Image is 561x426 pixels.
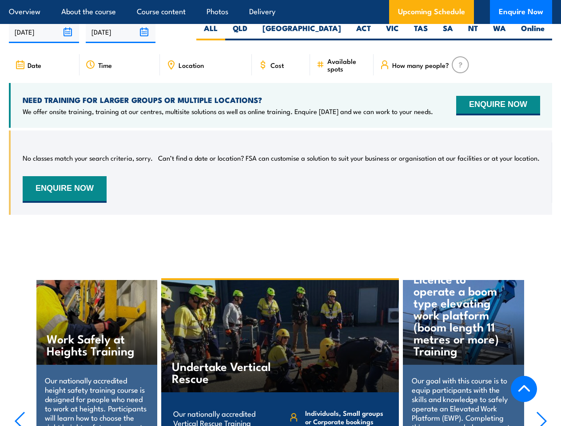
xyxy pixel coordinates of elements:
button: ENQUIRE NOW [23,176,107,203]
label: Online [513,23,552,40]
label: WA [485,23,513,40]
span: Location [179,61,204,69]
h4: Undertake Vertical Rescue [172,360,276,384]
h4: NEED TRAINING FOR LARGER GROUPS OR MULTIPLE LOCATIONS? [23,95,433,105]
span: Available spots [327,57,367,72]
h4: Licence to operate a boom type elevating work platform (boom length 11 metres or more) Training [414,272,506,356]
p: Can’t find a date or location? FSA can customise a solution to suit your business or organisation... [158,154,540,162]
label: TAS [406,23,435,40]
span: Individuals, Small groups or Corporate bookings [305,409,387,426]
label: QLD [225,23,255,40]
span: Time [98,61,112,69]
span: Date [28,61,41,69]
span: Cost [271,61,284,69]
input: From date [9,20,79,43]
label: VIC [378,23,406,40]
label: SA [435,23,461,40]
label: ALL [196,23,225,40]
label: NT [461,23,485,40]
h4: Work Safely at Heights Training [47,332,139,356]
label: ACT [349,23,378,40]
p: No classes match your search criteria, sorry. [23,154,153,162]
p: We offer onsite training, training at our centres, multisite solutions as well as online training... [23,107,433,116]
button: ENQUIRE NOW [456,96,540,115]
input: To date [86,20,156,43]
label: [GEOGRAPHIC_DATA] [255,23,349,40]
span: How many people? [392,61,449,69]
